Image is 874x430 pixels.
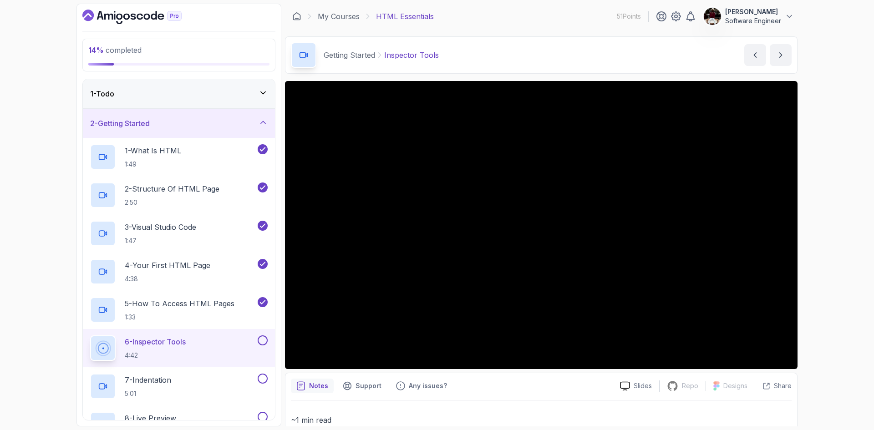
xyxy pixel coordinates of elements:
[725,16,781,25] p: Software Engineer
[291,379,334,393] button: notes button
[125,236,196,245] p: 1:47
[309,381,328,390] p: Notes
[82,10,203,24] a: Dashboard
[704,8,721,25] img: user profile image
[125,374,171,385] p: 7 - Indentation
[723,381,747,390] p: Designs
[125,351,186,360] p: 4:42
[613,381,659,391] a: Slides
[83,109,275,138] button: 2-Getting Started
[774,381,792,390] p: Share
[682,381,698,390] p: Repo
[703,7,794,25] button: user profile image[PERSON_NAME]Software Engineer
[324,50,375,61] p: Getting Started
[125,145,181,156] p: 1 - What Is HTML
[409,381,447,390] p: Any issues?
[125,260,210,271] p: 4 - Your First HTML Page
[125,274,210,283] p: 4:38
[376,11,434,22] p: HTML Essentials
[356,381,381,390] p: Support
[90,144,268,170] button: 1-What Is HTML1:49
[90,221,268,246] button: 3-Visual Studio Code1:47
[125,389,171,398] p: 5:01
[90,182,268,208] button: 2-Structure Of HTML Page2:50
[125,298,234,309] p: 5 - How To Access HTML Pages
[318,11,360,22] a: My Courses
[770,44,792,66] button: next content
[83,79,275,108] button: 1-Todo
[744,44,766,66] button: previous content
[125,183,219,194] p: 2 - Structure Of HTML Page
[90,335,268,361] button: 6-Inspector Tools4:42
[285,81,798,369] iframe: 7 - Inspector Tools
[125,198,219,207] p: 2:50
[292,12,301,21] a: Dashboard
[88,46,104,55] span: 14 %
[90,297,268,323] button: 5-How To Access HTML Pages1:33
[617,12,641,21] p: 51 Points
[291,414,792,426] p: ~1 min read
[125,160,181,169] p: 1:49
[755,381,792,390] button: Share
[391,379,452,393] button: Feedback button
[125,336,186,347] p: 6 - Inspector Tools
[725,7,781,16] p: [PERSON_NAME]
[125,222,196,233] p: 3 - Visual Studio Code
[90,374,268,399] button: 7-Indentation5:01
[90,118,150,129] h3: 2 - Getting Started
[634,381,652,390] p: Slides
[337,379,387,393] button: Support button
[384,50,439,61] p: Inspector Tools
[125,313,234,322] p: 1:33
[90,259,268,284] button: 4-Your First HTML Page4:38
[88,46,142,55] span: completed
[125,413,176,424] p: 8 - Live Preview
[90,88,114,99] h3: 1 - Todo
